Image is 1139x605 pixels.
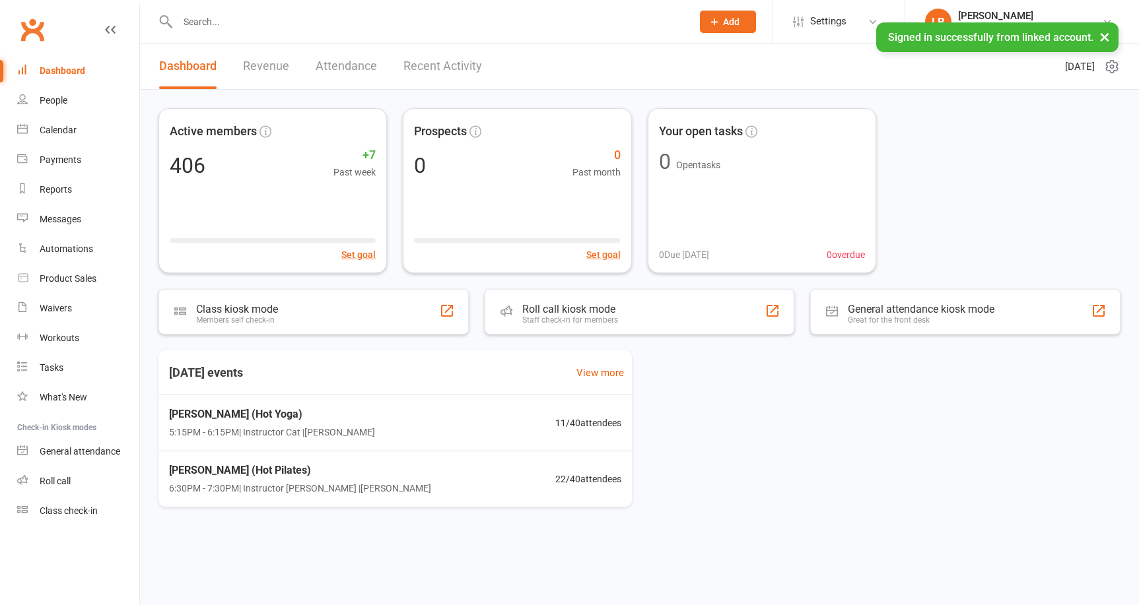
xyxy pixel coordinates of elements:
[555,416,621,430] span: 11 / 40 attendees
[169,462,431,479] span: [PERSON_NAME] (Hot Pilates)
[169,481,431,495] span: 6:30PM - 7:30PM | Instructor [PERSON_NAME] | [PERSON_NAME]
[159,44,217,89] a: Dashboard
[40,65,85,76] div: Dashboard
[40,95,67,106] div: People
[333,146,376,165] span: +7
[40,392,87,402] div: What's New
[958,10,1102,22] div: [PERSON_NAME]
[169,406,375,423] span: [PERSON_NAME] (Hot Yoga)
[1065,59,1095,75] span: [DATE]
[40,273,96,284] div: Product Sales
[17,437,139,466] a: General attendance kiosk mode
[40,243,93,254] div: Automations
[16,13,49,46] a: Clubworx
[17,323,139,353] a: Workouts
[810,7,846,36] span: Settings
[170,122,257,141] span: Active members
[925,9,951,35] div: LB
[522,303,618,315] div: Roll call kiosk mode
[333,165,376,179] span: Past week
[169,425,375,439] span: 5:15PM - 6:15PM | Instructor Cat | [PERSON_NAME]
[723,16,740,27] span: Add
[17,205,139,234] a: Messages
[659,247,709,262] span: 0 Due [DATE]
[676,160,720,170] span: Open tasks
[586,247,621,262] button: Set goal
[40,125,77,135] div: Calendar
[17,56,139,86] a: Dashboard
[40,362,63,373] div: Tasks
[40,505,98,516] div: Class check-in
[17,234,139,264] a: Automations
[414,155,426,176] div: 0
[40,333,79,343] div: Workouts
[196,303,278,315] div: Class kiosk mode
[316,44,377,89] a: Attendance
[40,476,71,486] div: Roll call
[555,472,621,486] span: 22 / 40 attendees
[17,466,139,496] a: Roll call
[341,247,376,262] button: Set goal
[888,31,1093,44] span: Signed in successfully from linked account.
[576,365,624,381] a: View more
[17,115,139,145] a: Calendar
[659,122,743,141] span: Your open tasks
[414,122,467,141] span: Prospects
[17,86,139,115] a: People
[1093,22,1117,51] button: ×
[827,247,865,262] span: 0 overdue
[243,44,289,89] a: Revenue
[174,13,683,31] input: Search...
[17,264,139,294] a: Product Sales
[848,315,994,325] div: Great for the front desk
[17,294,139,323] a: Waivers
[40,154,81,165] div: Payments
[196,315,278,325] div: Members self check-in
[17,353,139,383] a: Tasks
[17,175,139,205] a: Reports
[158,361,254,385] h3: [DATE] events
[700,11,756,33] button: Add
[522,315,618,325] div: Staff check-in for members
[659,151,671,172] div: 0
[17,383,139,412] a: What's New
[572,146,621,165] span: 0
[40,184,72,195] div: Reports
[40,214,81,224] div: Messages
[40,446,120,457] div: General attendance
[848,303,994,315] div: General attendance kiosk mode
[17,496,139,526] a: Class kiosk mode
[403,44,482,89] a: Recent Activity
[170,155,205,176] div: 406
[17,145,139,175] a: Payments
[572,165,621,179] span: Past month
[40,303,72,313] div: Waivers
[958,22,1102,34] div: Harlow Hot Yoga, Pilates and Barre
